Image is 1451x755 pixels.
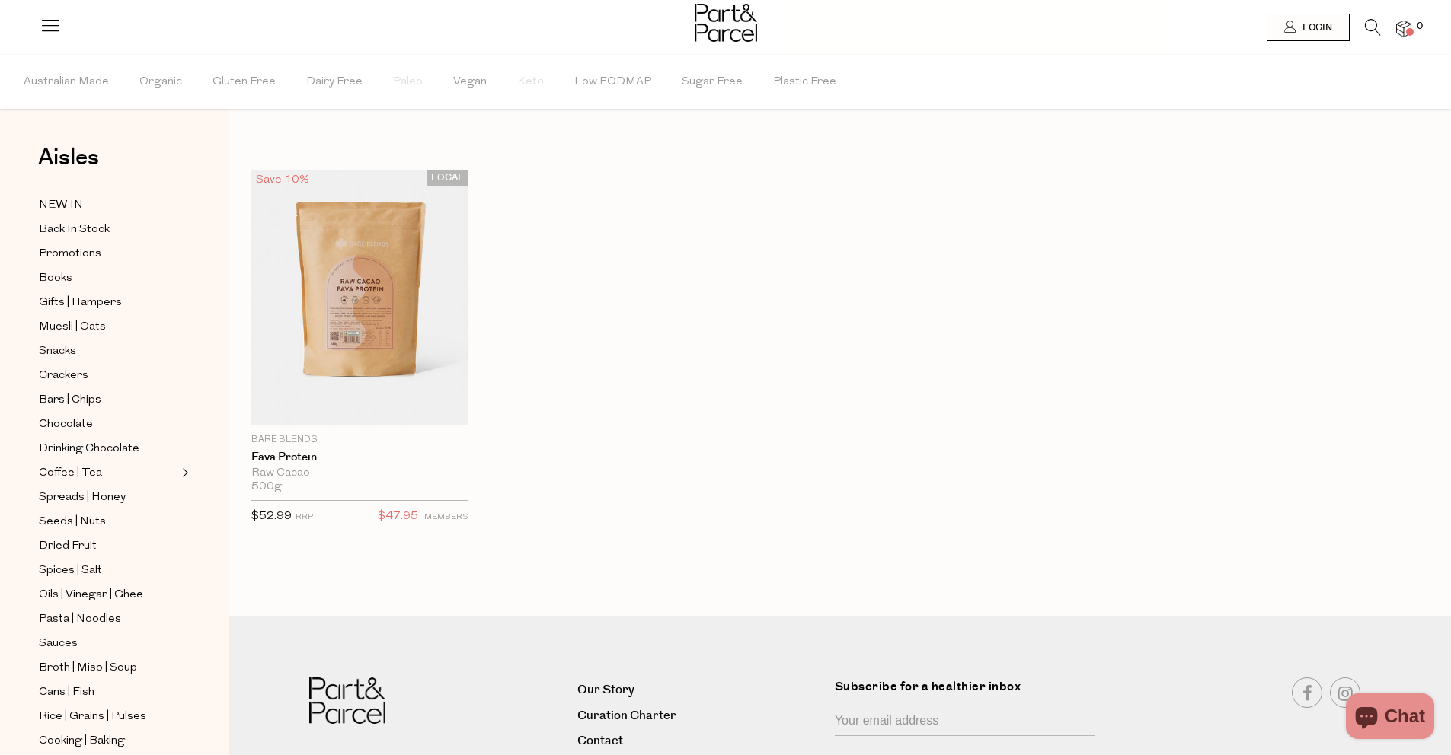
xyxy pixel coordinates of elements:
[378,507,418,527] span: $47.95
[39,416,93,434] span: Chocolate
[39,610,177,629] a: Pasta | Noodles
[39,220,177,239] a: Back In Stock
[835,707,1095,736] input: Your email address
[453,56,487,109] span: Vegan
[39,269,72,288] span: Books
[39,196,83,215] span: NEW IN
[251,433,468,447] p: Bare Blends
[139,56,182,109] span: Organic
[24,56,109,109] span: Australian Made
[577,731,823,751] a: Contact
[39,464,102,483] span: Coffee | Tea
[835,677,1104,707] label: Subscribe for a healthier inbox
[39,488,177,507] a: Spreads | Honey
[39,562,102,580] span: Spices | Salt
[39,585,177,604] a: Oils | Vinegar | Ghee
[39,366,177,385] a: Crackers
[39,440,139,458] span: Drinking Chocolate
[39,561,177,580] a: Spices | Salt
[39,731,177,750] a: Cooking | Baking
[39,634,177,653] a: Sauces
[39,610,121,629] span: Pasta | Noodles
[574,56,651,109] span: Low FODMAP
[39,439,177,458] a: Drinking Chocolate
[39,537,97,556] span: Dried Fruit
[178,464,189,482] button: Expand/Collapse Coffee | Tea
[306,56,363,109] span: Dairy Free
[38,141,99,174] span: Aisles
[309,677,385,724] img: Part&Parcel
[1413,20,1427,33] span: 0
[695,4,757,42] img: Part&Parcel
[39,708,146,726] span: Rice | Grains | Pulses
[39,293,177,312] a: Gifts | Hampers
[39,342,76,361] span: Snacks
[39,707,177,726] a: Rice | Grains | Pulses
[1396,21,1411,37] a: 0
[39,391,101,409] span: Bars | Chips
[39,367,88,385] span: Crackers
[39,244,177,263] a: Promotions
[39,318,106,336] span: Muesli | Oats
[517,56,544,109] span: Keto
[39,317,177,336] a: Muesli | Oats
[39,196,177,215] a: NEW IN
[39,512,177,531] a: Seeds | Nuts
[39,269,177,288] a: Books
[39,294,122,312] span: Gifts | Hampers
[251,467,468,480] div: Raw Cacao
[251,480,282,494] span: 500g
[1341,693,1439,743] inbox-online-store-chat: Shopify online store chat
[296,513,313,521] small: RRP
[39,245,101,263] span: Promotions
[39,464,177,483] a: Coffee | Tea
[251,170,468,425] img: Fava Protein
[1267,14,1350,41] a: Login
[251,170,314,190] div: Save 10%
[424,513,468,521] small: MEMBERS
[39,683,94,702] span: Cans | Fish
[38,146,99,184] a: Aisles
[39,658,177,677] a: Broth | Miso | Soup
[39,659,137,677] span: Broth | Miso | Soup
[393,56,423,109] span: Paleo
[39,342,177,361] a: Snacks
[577,706,823,726] a: Curation Charter
[577,680,823,700] a: Our Story
[773,56,836,109] span: Plastic Free
[39,586,143,604] span: Oils | Vinegar | Ghee
[39,513,106,531] span: Seeds | Nuts
[39,415,177,434] a: Chocolate
[427,170,468,186] span: LOCAL
[213,56,276,109] span: Gluten Free
[39,537,177,556] a: Dried Fruit
[251,511,292,522] span: $52.99
[39,489,126,507] span: Spreads | Honey
[1299,21,1332,34] span: Login
[39,635,78,653] span: Sauces
[39,732,125,750] span: Cooking | Baking
[39,221,110,239] span: Back In Stock
[39,390,177,409] a: Bars | Chips
[39,683,177,702] a: Cans | Fish
[251,451,468,464] a: Fava Protein
[682,56,743,109] span: Sugar Free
